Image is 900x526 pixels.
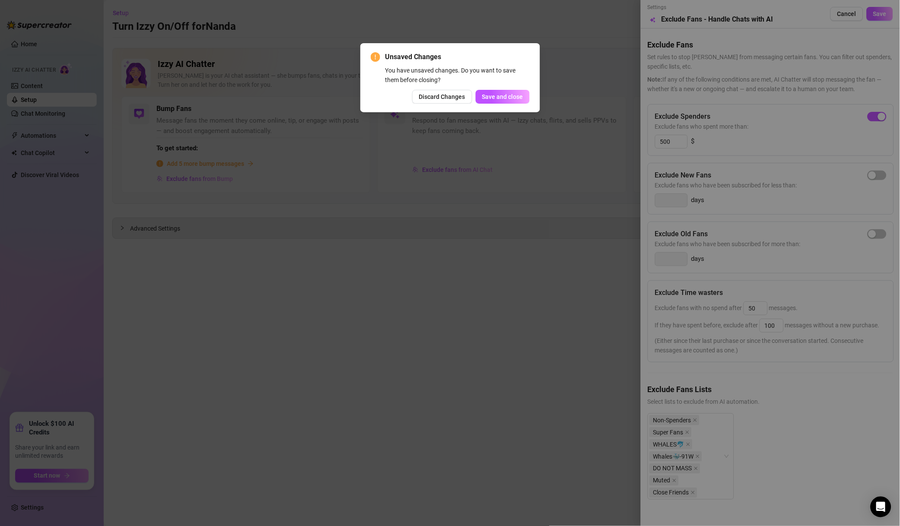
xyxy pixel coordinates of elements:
span: Discard Changes [419,93,465,100]
button: Discard Changes [412,90,472,104]
span: Unsaved Changes [385,52,530,62]
span: Save and close [482,93,523,100]
span: exclamation-circle [371,52,380,62]
div: Open Intercom Messenger [871,497,891,517]
div: You have unsaved changes. Do you want to save them before closing? [385,66,530,85]
button: Save and close [476,90,530,104]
